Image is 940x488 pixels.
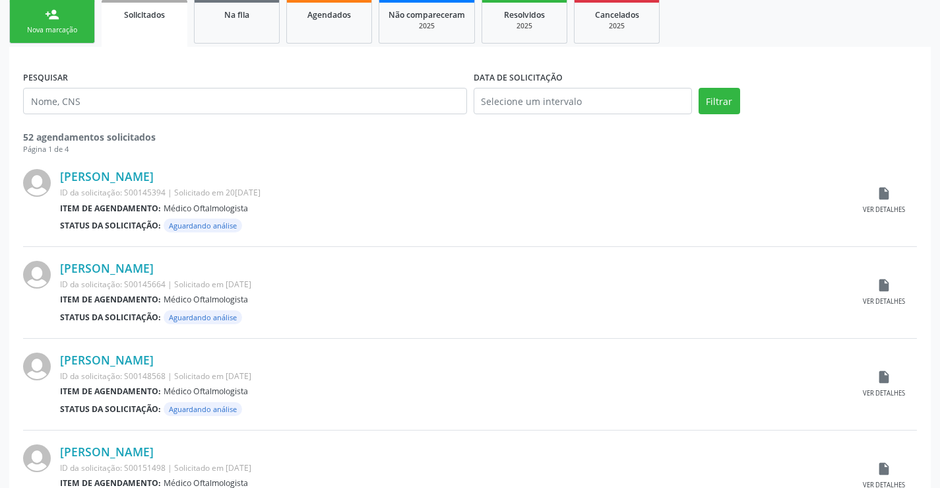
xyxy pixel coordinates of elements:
span: Agendados [307,9,351,20]
span: Solicitado em [DATE] [174,370,251,382]
strong: 52 agendamentos solicitados [23,131,156,143]
div: 2025 [389,21,465,31]
span: Médico Oftalmologista [164,203,248,214]
a: [PERSON_NAME] [60,444,154,459]
span: ID da solicitação: S00148568 | [60,370,172,382]
i: insert_drive_file [877,278,891,293]
span: Médico Oftalmologista [164,294,248,305]
span: Aguardando análise [164,310,242,324]
img: img [23,353,51,380]
i: insert_drive_file [877,370,891,384]
img: img [23,261,51,289]
span: Solicitado em 20[DATE] [174,187,261,198]
a: [PERSON_NAME] [60,353,154,367]
div: Ver detalhes [863,389,905,398]
label: DATA DE SOLICITAÇÃO [474,67,563,88]
div: 2025 [491,21,557,31]
span: Não compareceram [389,9,465,20]
div: Ver detalhes [863,297,905,306]
input: Selecione um intervalo [474,88,692,114]
i: insert_drive_file [877,186,891,201]
span: ID da solicitação: S00145394 | [60,187,172,198]
span: Solicitado em [DATE] [174,279,251,290]
img: img [23,169,51,197]
b: Status da solicitação: [60,312,161,323]
span: Cancelados [595,9,639,20]
button: Filtrar [699,88,740,114]
span: Médico Oftalmologista [164,386,248,397]
span: Aguardando análise [164,219,242,232]
b: Item de agendamento: [60,386,161,397]
span: Solicitado em [DATE] [174,462,251,473]
div: person_add [45,7,59,22]
a: [PERSON_NAME] [60,169,154,184]
span: Resolvidos [504,9,545,20]
a: [PERSON_NAME] [60,261,154,275]
div: Ver detalhes [863,205,905,215]
span: ID da solicitação: S00151498 | [60,462,172,473]
b: Item de agendamento: [60,203,161,214]
span: Na fila [224,9,249,20]
div: Página 1 de 4 [23,144,917,155]
input: Nome, CNS [23,88,467,114]
b: Status da solicitação: [60,220,161,231]
span: ID da solicitação: S00145664 | [60,279,172,290]
div: Nova marcação [19,25,85,35]
span: Solicitados [124,9,165,20]
i: insert_drive_file [877,462,891,476]
b: Status da solicitação: [60,403,161,415]
span: Aguardando análise [164,402,242,416]
b: Item de agendamento: [60,294,161,305]
div: 2025 [584,21,650,31]
label: PESQUISAR [23,67,68,88]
